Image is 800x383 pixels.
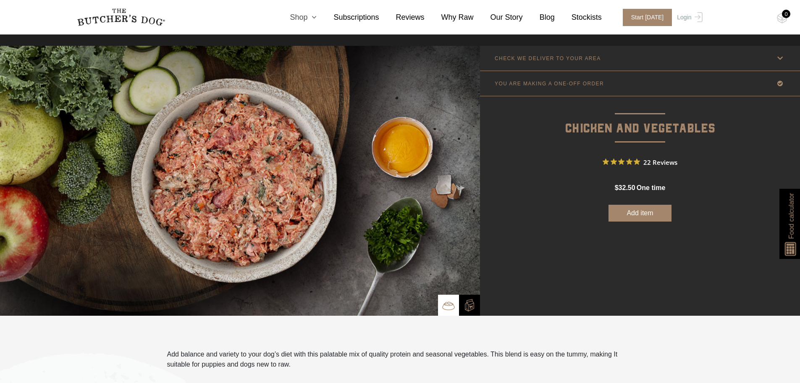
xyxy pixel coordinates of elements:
[425,12,474,23] a: Why Raw
[777,13,787,24] img: TBD_Cart-Empty.png
[480,46,800,71] a: CHECK WE DELIVER TO YOUR AREA
[495,55,601,61] p: CHECK WE DELIVER TO YOUR AREA
[523,12,555,23] a: Blog
[442,299,455,312] img: TBD_Bowl.png
[480,96,800,139] p: Chicken and Vegetables
[463,299,476,312] img: TBD_Build-A-Box-2.png
[609,205,671,222] button: Add item
[643,156,677,168] span: 22 Reviews
[637,184,665,191] span: one time
[495,81,604,87] p: YOU ARE MAKING A ONE-OFF ORDER
[623,9,672,26] span: Start [DATE]
[675,9,702,26] a: Login
[474,12,523,23] a: Our Story
[480,71,800,96] a: YOU ARE MAKING A ONE-OFF ORDER
[614,9,675,26] a: Start [DATE]
[782,10,790,18] div: 0
[317,12,379,23] a: Subscriptions
[603,156,677,168] button: Rated 4.9 out of 5 stars from 22 reviews. Jump to reviews.
[786,193,796,239] span: Food calculator
[619,184,635,191] span: 32.50
[555,12,602,23] a: Stockists
[167,349,633,370] p: Add balance and variety to your dog’s diet with this palatable mix of quality protein and seasona...
[273,12,317,23] a: Shop
[615,184,619,191] span: $
[379,12,425,23] a: Reviews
